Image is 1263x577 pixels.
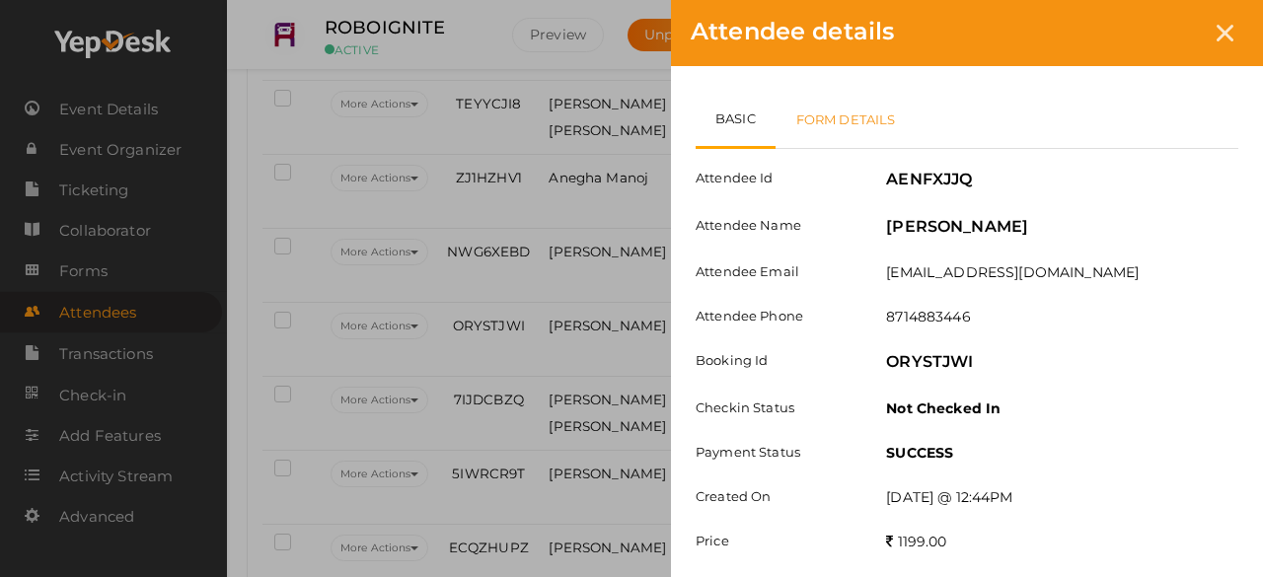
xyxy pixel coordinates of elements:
label: Created On [681,487,871,506]
div: 1199.00 [871,532,1253,551]
label: AENFXJJQ [886,169,972,191]
label: Attendee Phone [681,307,871,325]
label: Payment Status [681,443,871,462]
label: Booking Id [681,351,871,370]
a: Basic [696,91,776,149]
label: Attendee Id [681,169,871,187]
b: Not Checked In [886,399,1001,417]
span: Attendee details [691,17,894,45]
label: Price [681,532,871,550]
label: Attendee Email [681,262,871,281]
label: Checkin Status [681,398,871,417]
label: Attendee Name [681,216,871,235]
label: [EMAIL_ADDRESS][DOMAIN_NAME] [886,262,1139,282]
b: SUCCESS [886,444,953,462]
a: Form Details [776,91,917,148]
label: [DATE] @ 12:44PM [886,487,1012,507]
label: 8714883446 [886,307,970,326]
label: ORYSTJWI [886,351,973,374]
label: [PERSON_NAME] [886,216,1028,239]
